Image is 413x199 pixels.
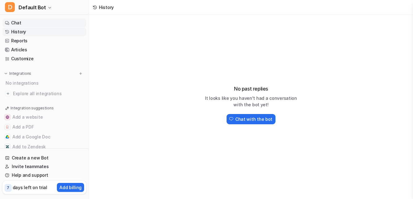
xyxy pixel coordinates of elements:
[2,132,86,142] button: Add a Google DocAdd a Google Doc
[2,154,86,162] a: Create a new Bot
[2,28,86,36] a: History
[235,116,272,122] h2: Chat with the bot
[2,45,86,54] a: Articles
[2,162,86,171] a: Invite teammates
[99,4,114,11] div: History
[13,89,84,99] span: Explore all integrations
[13,184,47,191] p: days left on trial
[59,184,82,191] p: Add billing
[6,115,9,119] img: Add a website
[2,171,86,180] a: Help and support
[227,114,275,124] button: Chat with the bot
[2,112,86,122] button: Add a websiteAdd a website
[2,36,86,45] a: Reports
[9,71,31,76] p: Integrations
[2,89,86,98] a: Explore all integrations
[57,183,84,192] button: Add billing
[4,78,86,88] div: No integrations
[2,54,86,63] a: Customize
[5,91,11,97] img: explore all integrations
[79,71,83,76] img: menu_add.svg
[19,3,46,12] span: Default Bot
[6,135,9,139] img: Add a Google Doc
[202,85,300,92] h3: No past replies
[202,95,300,108] p: It looks like you haven't had a conversation with the bot yet!
[6,125,9,129] img: Add a PDF
[6,145,9,149] img: Add to Zendesk
[2,142,86,152] button: Add to ZendeskAdd to Zendesk
[7,185,9,191] p: 7
[11,105,53,111] p: Integration suggestions
[2,19,86,27] a: Chat
[4,71,8,76] img: expand menu
[5,2,15,12] span: D
[2,122,86,132] button: Add a PDFAdd a PDF
[2,70,33,77] button: Integrations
